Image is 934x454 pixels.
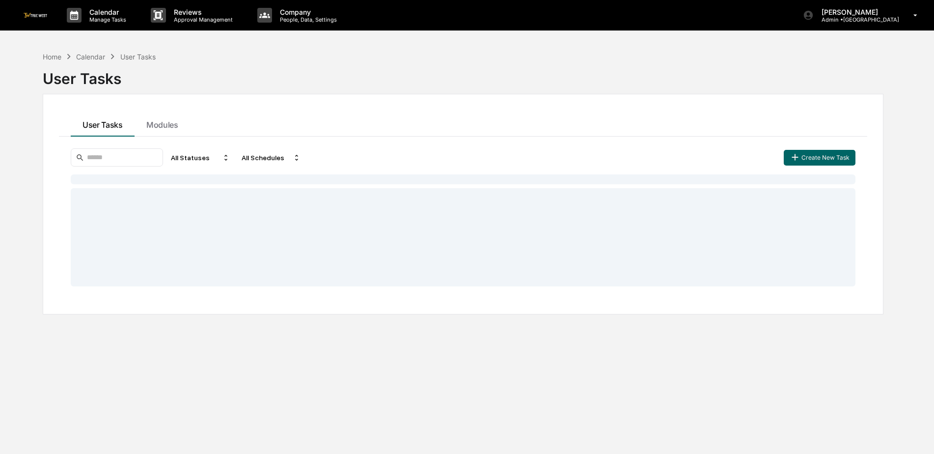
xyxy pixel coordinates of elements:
[814,8,899,16] p: [PERSON_NAME]
[272,8,342,16] p: Company
[814,16,899,23] p: Admin • [GEOGRAPHIC_DATA]
[76,53,105,61] div: Calendar
[43,62,883,87] div: User Tasks
[166,8,238,16] p: Reviews
[167,150,234,166] div: All Statuses
[82,8,131,16] p: Calendar
[238,150,304,166] div: All Schedules
[24,13,47,17] img: logo
[166,16,238,23] p: Approval Management
[272,16,342,23] p: People, Data, Settings
[82,16,131,23] p: Manage Tasks
[135,110,190,137] button: Modules
[784,150,855,166] button: Create New Task
[120,53,156,61] div: User Tasks
[71,110,135,137] button: User Tasks
[43,53,61,61] div: Home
